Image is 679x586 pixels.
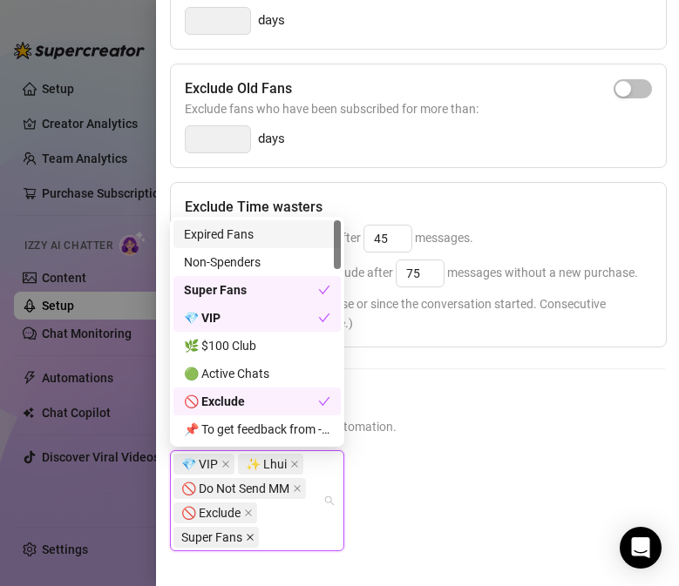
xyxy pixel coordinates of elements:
[293,484,302,493] span: close
[185,78,292,99] h5: Exclude Old Fans
[173,527,259,548] span: Super Fans
[184,280,318,300] div: Super Fans
[221,460,230,468] span: close
[185,294,652,333] span: (Either since their last purchase or since the conversation started. Consecutive messages are cou...
[184,225,330,244] div: Expired Fans
[173,454,234,475] span: 💎 VIP
[318,312,330,324] span: check
[173,220,341,248] div: Expired Fans
[184,392,318,411] div: 🚫 Exclude
[258,129,285,150] span: days
[238,454,303,475] span: ✨ Lhui
[173,478,306,499] span: 🚫 Do Not Send MM
[184,420,330,439] div: 📌 To get feedback from - expired users high spenders
[173,304,341,332] div: 💎 VIP
[258,10,285,31] span: days
[246,533,255,542] span: close
[184,253,330,272] div: Non-Spenders
[290,460,299,468] span: close
[181,455,218,474] span: 💎 VIP
[184,308,318,327] div: 💎 VIP
[185,197,323,218] h5: Exclude Time wasters
[620,527,662,569] div: Open Intercom Messenger
[185,266,638,280] span: If they have spent before, exclude after messages without a new purchase.
[173,360,341,387] div: 🟢 Active Chats
[173,387,341,415] div: 🚫 Exclude
[181,528,242,547] span: Super Fans
[185,99,652,118] span: Exclude fans who have been subscribed for more than:
[184,336,330,355] div: 🌿 $100 Club
[318,395,330,408] span: check
[181,479,289,498] span: 🚫 Do Not Send MM
[170,390,665,414] h5: Exclude Fans Lists
[173,332,341,360] div: 🌿 $100 Club
[173,248,341,276] div: Non-Spenders
[318,284,330,296] span: check
[173,415,341,443] div: 📌 To get feedback from - expired users high spenders
[170,417,665,436] span: Select lists to exclude from AI automation.
[173,276,341,304] div: Super Fans
[173,502,257,523] span: 🚫 Exclude
[244,509,253,517] span: close
[181,503,241,522] span: 🚫 Exclude
[246,455,287,474] span: ✨ Lhui
[184,364,330,383] div: 🟢 Active Chats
